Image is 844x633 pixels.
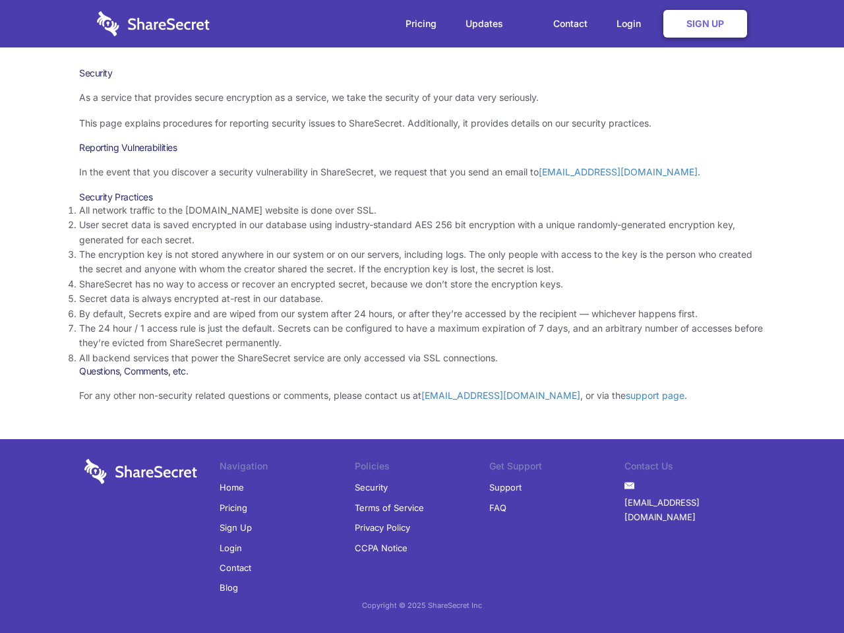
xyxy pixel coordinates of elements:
[220,538,242,558] a: Login
[220,459,355,477] li: Navigation
[79,388,765,403] p: For any other non-security related questions or comments, please contact us at , or via the .
[79,247,765,277] li: The encryption key is not stored anywhere in our system or on our servers, including logs. The on...
[84,459,197,484] img: logo-wordmark-white-trans-d4663122ce5f474addd5e946df7df03e33cb6a1c49d2221995e7729f52c070b2.svg
[79,277,765,291] li: ShareSecret has no way to access or recover an encrypted secret, because we don’t store the encry...
[392,3,450,44] a: Pricing
[79,218,765,247] li: User secret data is saved encrypted in our database using industry-standard AES 256 bit encryptio...
[626,390,684,401] a: support page
[663,10,747,38] a: Sign Up
[220,477,244,497] a: Home
[79,307,765,321] li: By default, Secrets expire and are wiped from our system after 24 hours, or after they’re accesse...
[79,291,765,306] li: Secret data is always encrypted at-rest in our database.
[220,558,251,578] a: Contact
[79,321,765,351] li: The 24 hour / 1 access rule is just the default. Secrets can be configured to have a maximum expi...
[79,203,765,218] li: All network traffic to the [DOMAIN_NAME] website is done over SSL.
[355,477,388,497] a: Security
[79,351,765,365] li: All backend services that power the ShareSecret service are only accessed via SSL connections.
[79,165,765,179] p: In the event that you discover a security vulnerability in ShareSecret, we request that you send ...
[489,459,624,477] li: Get Support
[624,493,760,527] a: [EMAIL_ADDRESS][DOMAIN_NAME]
[355,459,490,477] li: Policies
[79,142,765,154] h3: Reporting Vulnerabilities
[603,3,661,44] a: Login
[624,459,760,477] li: Contact Us
[79,116,765,131] p: This page explains procedures for reporting security issues to ShareSecret. Additionally, it prov...
[79,365,765,377] h3: Questions, Comments, etc.
[79,90,765,105] p: As a service that provides secure encryption as a service, we take the security of your data very...
[97,11,210,36] img: logo-wordmark-white-trans-d4663122ce5f474addd5e946df7df03e33cb6a1c49d2221995e7729f52c070b2.svg
[489,498,506,518] a: FAQ
[489,477,522,497] a: Support
[220,578,238,597] a: Blog
[355,498,424,518] a: Terms of Service
[355,518,410,537] a: Privacy Policy
[539,166,698,177] a: [EMAIL_ADDRESS][DOMAIN_NAME]
[220,498,247,518] a: Pricing
[421,390,580,401] a: [EMAIL_ADDRESS][DOMAIN_NAME]
[79,67,765,79] h1: Security
[355,538,407,558] a: CCPA Notice
[79,191,765,203] h3: Security Practices
[220,518,252,537] a: Sign Up
[540,3,601,44] a: Contact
